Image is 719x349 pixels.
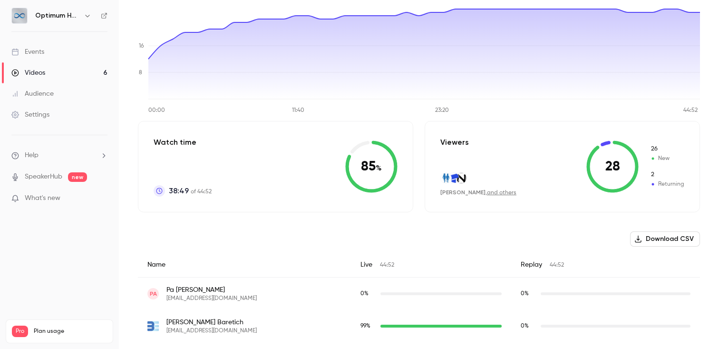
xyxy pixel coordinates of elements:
span: 44:52 [380,262,394,268]
span: PA [150,289,157,298]
tspan: 44:52 [683,108,698,113]
p: Viewers [440,137,469,148]
span: Replay watch time [521,289,536,298]
img: baretich.com [147,320,159,332]
span: 38:49 [169,185,189,197]
div: , [440,189,516,197]
span: Replay watch time [521,322,536,330]
button: Download CSV [630,231,700,247]
p: Watch time [154,137,212,148]
a: and others [487,190,516,196]
span: 44:52 [550,262,564,268]
div: Audience [11,89,54,99]
a: SpeakerHub [25,172,62,182]
span: Help [25,150,39,160]
span: Plan usage [34,328,107,335]
span: [EMAIL_ADDRESS][DOMAIN_NAME] [166,295,257,302]
tspan: 23:20 [435,108,449,113]
div: Live [351,252,511,278]
span: New [650,154,684,163]
tspan: 16 [139,43,144,49]
li: help-dropdown-opener [11,150,107,160]
div: mfb@baretich.com [138,310,700,342]
span: [PERSON_NAME] Baretich [166,318,257,327]
p: of 44:52 [169,185,212,197]
span: [PERSON_NAME] [440,189,486,196]
span: [EMAIL_ADDRESS][DOMAIN_NAME] [166,327,257,335]
span: 0 % [521,291,529,297]
span: 0 % [521,323,529,329]
div: Settings [11,110,49,120]
img: norsemanservices.com [456,173,466,183]
div: Events [11,47,44,57]
span: 0 % [360,291,369,297]
div: Name [138,252,351,278]
span: Returning [650,170,684,179]
span: Returning [650,180,684,189]
span: Pa [PERSON_NAME] [166,285,257,295]
div: Replay [511,252,700,278]
span: Live watch time [360,289,376,298]
span: Pro [12,326,28,337]
iframe: Noticeable Trigger [96,194,107,203]
img: lindsaylaidlaw.com [448,173,459,183]
div: pguerrero@lbucc.org [138,278,700,310]
span: What's new [25,193,60,203]
img: childrenswi.org [441,173,451,183]
span: 99 % [360,323,370,329]
tspan: 8 [139,70,142,76]
div: Videos [11,68,45,78]
span: Live watch time [360,322,376,330]
tspan: 00:00 [148,108,165,113]
span: New [650,145,684,153]
tspan: 11:40 [292,108,304,113]
h6: Optimum Healthcare IT [35,11,80,20]
span: new [68,172,87,182]
img: Optimum Healthcare IT [12,8,27,23]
